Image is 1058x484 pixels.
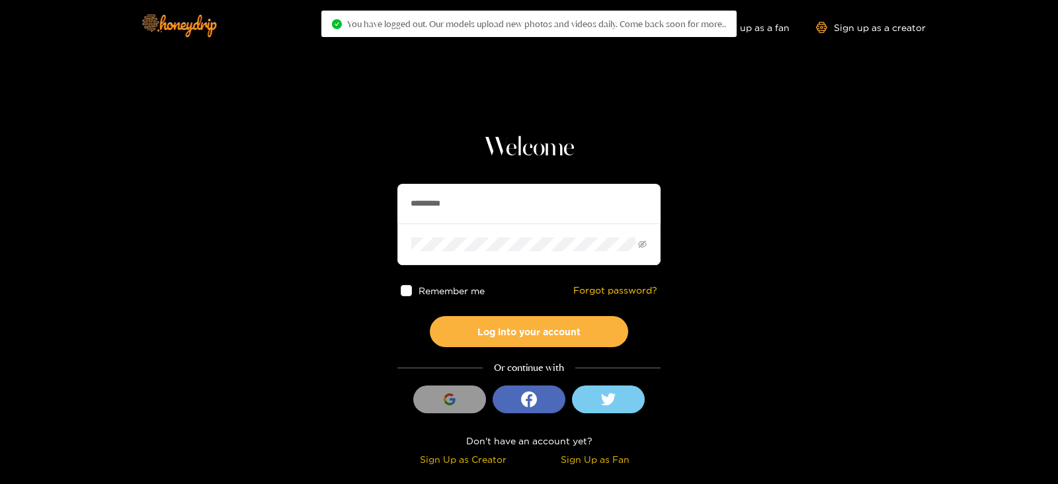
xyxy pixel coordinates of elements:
[332,19,342,29] span: check-circle
[397,433,661,448] div: Don't have an account yet?
[401,452,526,467] div: Sign Up as Creator
[419,286,485,296] span: Remember me
[699,22,790,33] a: Sign up as a fan
[347,19,726,29] span: You have logged out. Our models upload new photos and videos daily. Come back soon for more..
[573,285,657,296] a: Forgot password?
[816,22,926,33] a: Sign up as a creator
[532,452,657,467] div: Sign Up as Fan
[397,132,661,164] h1: Welcome
[638,240,647,249] span: eye-invisible
[397,360,661,376] div: Or continue with
[430,316,628,347] button: Log into your account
